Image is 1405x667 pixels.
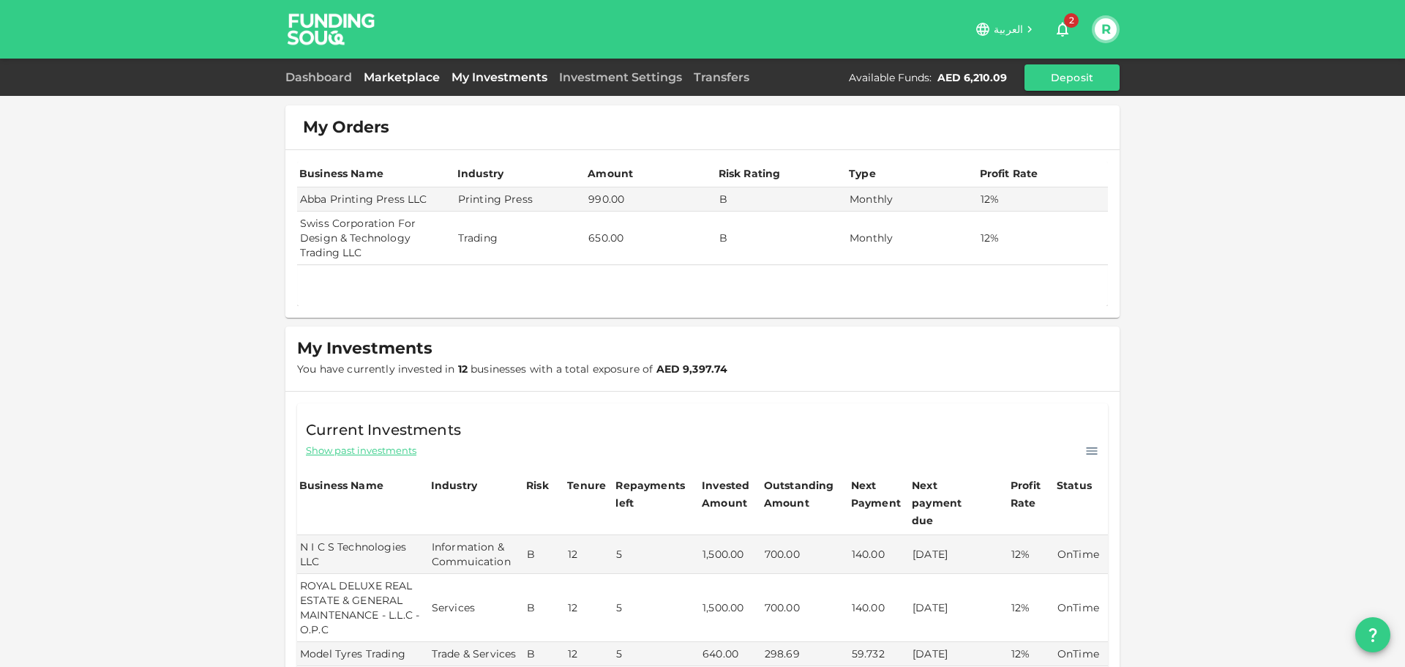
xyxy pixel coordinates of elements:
td: 650.00 [585,212,716,265]
div: Outstanding Amount [764,477,837,512]
td: 12% [978,212,1109,265]
td: 5 [613,535,700,574]
a: Marketplace [358,70,446,84]
td: Abba Printing Press LLC [297,187,455,212]
td: Model Tyres Trading [297,642,429,666]
div: Industry [431,477,477,494]
div: Profit Rate [1011,477,1052,512]
td: 140.00 [849,535,910,574]
td: 12 [565,642,613,666]
div: Repayments left [615,477,689,512]
div: Invested Amount [702,477,760,512]
td: B [524,574,565,642]
td: B [716,187,847,212]
td: Monthly [847,187,977,212]
td: Services [429,574,524,642]
td: B [524,535,565,574]
div: Profit Rate [980,165,1038,182]
td: B [716,212,847,265]
td: 12% [978,187,1109,212]
td: 700.00 [762,574,849,642]
div: Next payment due [912,477,985,529]
span: 2 [1064,13,1079,28]
div: Type [849,165,878,182]
td: 990.00 [585,187,716,212]
td: Monthly [847,212,977,265]
td: 1,500.00 [700,535,762,574]
a: Dashboard [285,70,358,84]
td: Printing Press [455,187,585,212]
span: My Orders [303,117,389,138]
td: 12% [1008,642,1054,666]
span: My Investments [297,338,432,359]
div: Risk [526,477,555,494]
button: 2 [1048,15,1077,44]
td: Trade & Services [429,642,524,666]
td: OnTime [1054,642,1108,666]
div: Next Payment [851,477,907,512]
div: Risk Rating [719,165,781,182]
td: 1,500.00 [700,574,762,642]
span: العربية [994,23,1023,36]
td: 5 [613,574,700,642]
td: OnTime [1054,535,1108,574]
td: 700.00 [762,535,849,574]
div: Amount [588,165,633,182]
button: question [1355,617,1390,652]
strong: 12 [458,362,468,376]
span: Show past investments [306,444,416,458]
td: 59.732 [849,642,910,666]
td: 12 [565,574,613,642]
div: Business Name [299,477,383,494]
td: Trading [455,212,585,265]
td: 12% [1008,574,1054,642]
td: 640.00 [700,642,762,666]
td: Swiss Corporation For Design & Technology Trading LLC [297,212,455,265]
td: 298.69 [762,642,849,666]
span: You have currently invested in businesses with a total exposure of [297,362,727,376]
td: OnTime [1054,574,1108,642]
td: 140.00 [849,574,910,642]
div: Industry [457,165,503,182]
td: ROYAL DELUXE REAL ESTATE & GENERAL MAINTENANCE - L.L.C - O.P.C [297,574,429,642]
a: My Investments [446,70,553,84]
td: B [524,642,565,666]
button: R [1095,18,1117,40]
div: Status [1057,477,1093,494]
div: Tenure [567,477,606,494]
td: [DATE] [910,535,1008,574]
div: Available Funds : [849,70,932,85]
td: [DATE] [910,642,1008,666]
div: AED 6,210.09 [937,70,1007,85]
td: 12 [565,535,613,574]
button: Deposit [1024,64,1120,91]
span: Current Investments [306,418,461,441]
td: 5 [613,642,700,666]
td: Information & Commuication [429,535,524,574]
td: 12% [1008,535,1054,574]
div: Business Name [299,165,383,182]
a: Transfers [688,70,755,84]
a: Investment Settings [553,70,688,84]
td: [DATE] [910,574,1008,642]
td: N I C S Technologies LLC [297,535,429,574]
strong: AED 9,397.74 [656,362,728,376]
